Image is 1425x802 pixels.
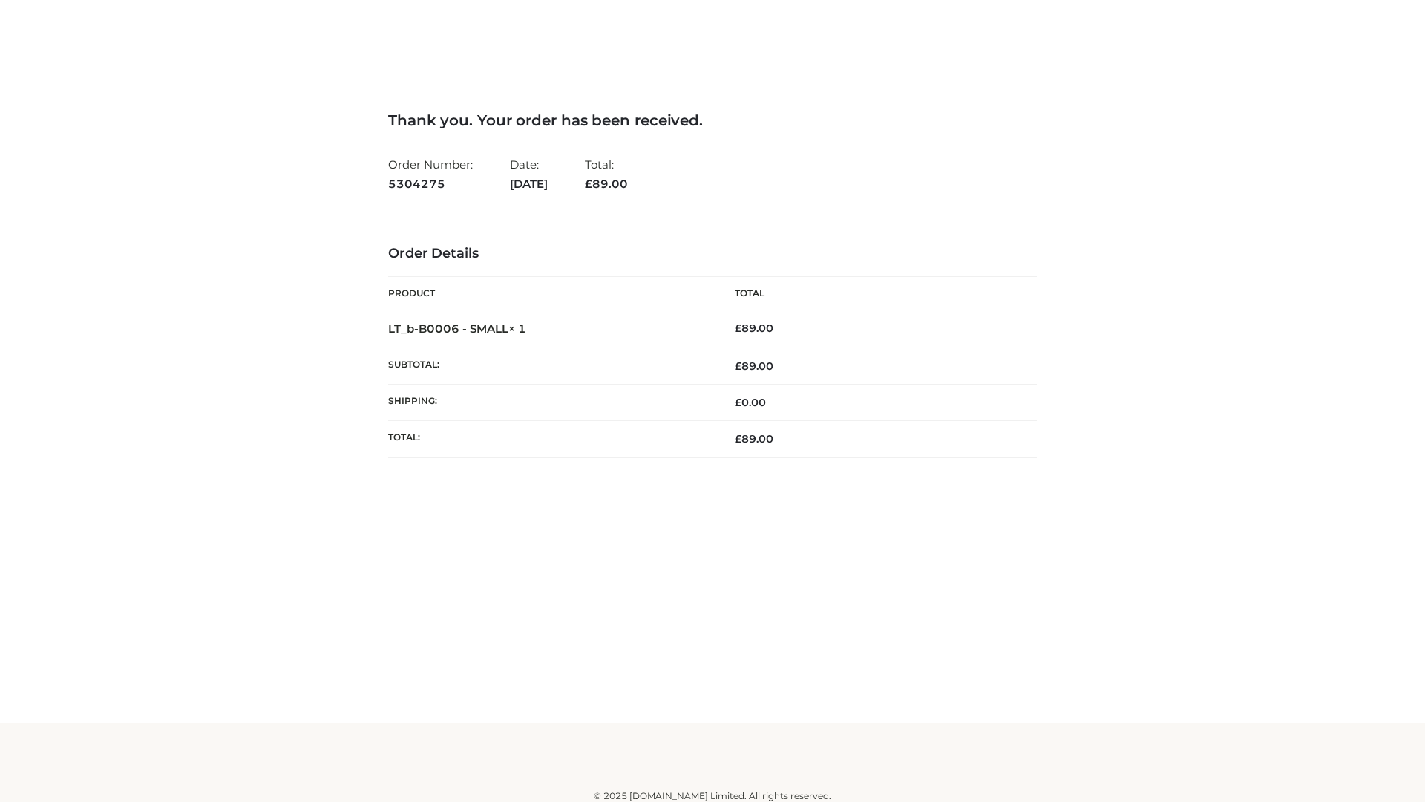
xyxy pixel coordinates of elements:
[508,322,526,336] strong: × 1
[735,359,741,373] span: £
[388,175,473,194] strong: 5304275
[510,151,548,197] li: Date:
[735,396,766,409] bdi: 0.00
[388,385,712,421] th: Shipping:
[735,322,741,335] span: £
[388,246,1037,262] h3: Order Details
[388,151,473,197] li: Order Number:
[388,277,712,310] th: Product
[388,348,712,384] th: Subtotal:
[735,359,773,373] span: 89.00
[735,432,741,446] span: £
[388,111,1037,129] h3: Thank you. Your order has been received.
[735,322,773,335] bdi: 89.00
[585,151,628,197] li: Total:
[388,421,712,457] th: Total:
[585,177,628,191] span: 89.00
[388,322,526,336] strong: LT_b-B0006 - SMALL
[735,432,773,446] span: 89.00
[585,177,592,191] span: £
[735,396,741,409] span: £
[712,277,1037,310] th: Total
[510,175,548,194] strong: [DATE]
